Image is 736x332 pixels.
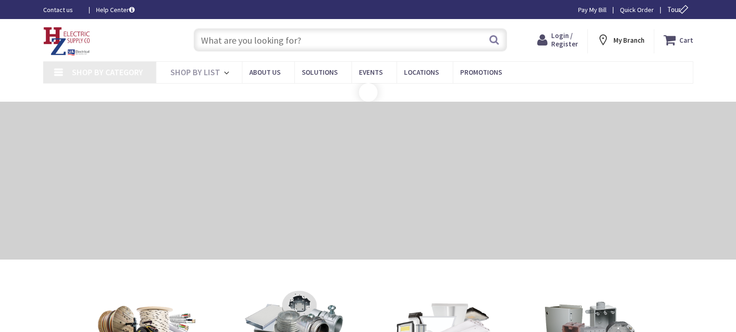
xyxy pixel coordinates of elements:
[43,27,91,56] img: HZ Electric Supply
[170,67,220,78] span: Shop By List
[679,32,693,48] strong: Cart
[460,68,502,77] span: Promotions
[249,68,280,77] span: About Us
[597,32,645,48] div: My Branch
[302,68,338,77] span: Solutions
[551,31,578,48] span: Login / Register
[620,5,654,14] a: Quick Order
[359,68,383,77] span: Events
[404,68,439,77] span: Locations
[613,36,645,45] strong: My Branch
[664,32,693,48] a: Cart
[43,5,81,14] a: Contact us
[667,5,691,14] span: Tour
[578,5,606,14] a: Pay My Bill
[537,32,578,48] a: Login / Register
[194,28,507,52] input: What are you looking for?
[96,5,135,14] a: Help Center
[72,67,143,78] span: Shop By Category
